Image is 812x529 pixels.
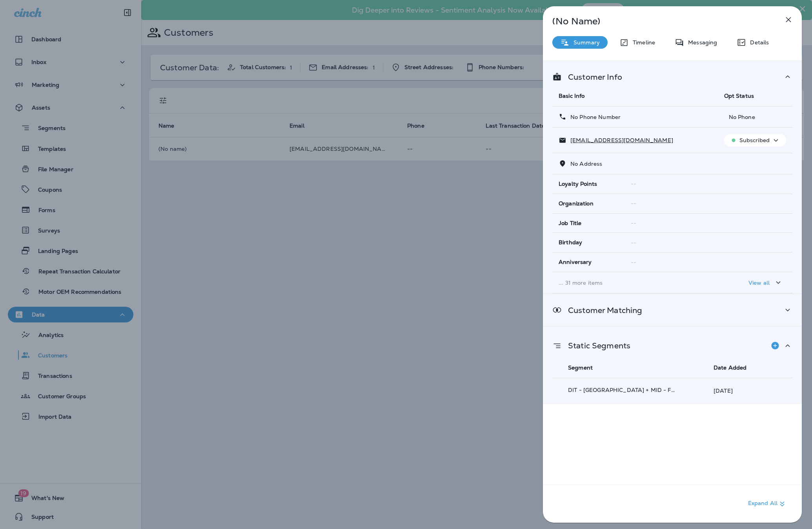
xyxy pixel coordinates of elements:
[552,18,766,24] p: (No Name)
[559,220,581,227] span: Job Title
[566,137,673,143] p: [EMAIL_ADDRESS][DOMAIN_NAME]
[631,239,636,246] span: --
[748,280,770,286] p: View all
[739,137,770,143] p: Subscribed
[745,497,790,511] button: Expand All
[568,364,593,371] span: Segment
[724,114,786,120] p: No Phone
[684,39,717,46] p: Messaging
[562,74,622,80] p: Customer Info
[559,259,592,265] span: Anniversary
[568,387,676,393] p: DIT - TX + MID - Form Fills
[559,239,582,246] span: Birthday
[559,92,584,99] span: Basic Info
[566,114,621,120] p: No Phone Number
[562,342,630,349] p: Static Segments
[562,307,642,313] p: Customer Matching
[748,499,787,509] p: Expand All
[566,161,602,167] p: No Address
[631,180,636,187] span: --
[631,200,636,207] span: --
[559,200,594,207] span: Organization
[767,338,783,353] button: Add to Static Segment
[570,39,600,46] p: Summary
[714,364,746,371] span: Date Added
[745,275,786,290] button: View all
[746,39,769,46] p: Details
[714,388,733,394] p: [DATE]
[559,181,597,187] span: Loyalty Points
[631,220,636,227] span: --
[629,39,655,46] p: Timeline
[724,134,786,146] button: Subscribed
[559,280,712,286] p: ... 31 more items
[724,92,754,99] span: Opt Status
[631,259,636,266] span: --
